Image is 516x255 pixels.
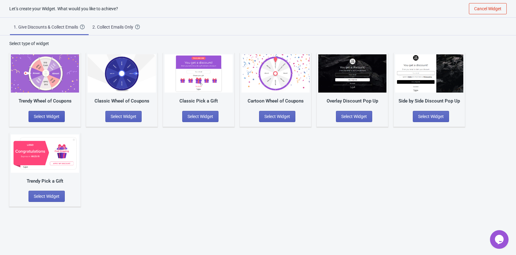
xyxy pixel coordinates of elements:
span: Cancel Widget [474,6,501,11]
img: trendy_game.png [11,54,79,93]
button: Select Widget [29,111,65,122]
iframe: chat widget [490,230,510,249]
img: full_screen_popup.jpg [318,54,386,93]
span: Select Widget [341,114,367,119]
button: Cancel Widget [469,3,507,14]
div: Classic Pick a Gift [165,98,233,105]
span: Select Widget [187,114,213,119]
div: Select type of widget [9,40,507,47]
div: Classic Wheel of Coupons [88,98,156,105]
button: Select Widget [105,111,142,122]
span: Select Widget [34,194,60,199]
span: Select Widget [111,114,136,119]
button: Select Widget [182,111,218,122]
button: Select Widget [259,111,295,122]
div: Side by Side Discount Pop Up [395,98,463,105]
div: Cartoon Wheel of Coupons [241,98,310,105]
div: 1. Give Discounts & Collect Emails [14,24,80,30]
img: gift_game.jpg [165,54,233,93]
img: cartoon_game.jpg [241,54,310,93]
button: Select Widget [336,111,372,122]
button: Select Widget [413,111,449,122]
div: 2. Collect Emails Only [92,24,135,30]
button: Select Widget [29,191,65,202]
img: gift_game_v2.jpg [11,134,79,173]
span: Select Widget [34,114,60,119]
img: classic_game.jpg [88,54,156,93]
div: Overlay Discount Pop Up [318,98,386,105]
span: Select Widget [418,114,444,119]
span: Select Widget [264,114,290,119]
img: regular_popup.jpg [395,54,463,93]
div: Trendy Wheel of Coupons [11,98,79,105]
div: Trendy Pick a Gift [11,178,79,185]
